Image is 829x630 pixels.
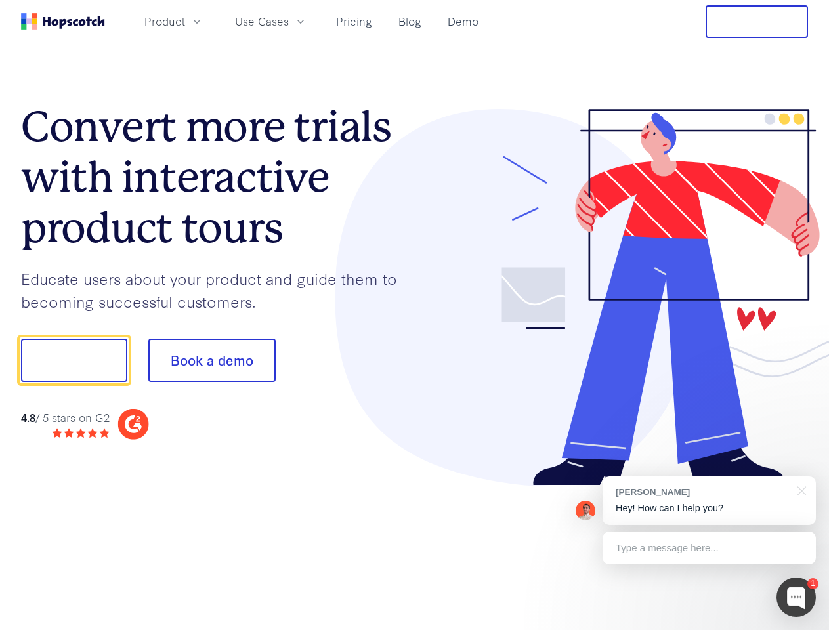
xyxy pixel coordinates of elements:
p: Educate users about your product and guide them to becoming successful customers. [21,267,415,312]
a: Pricing [331,10,377,32]
strong: 4.8 [21,409,35,425]
img: Mark Spera [576,501,595,520]
button: Use Cases [227,10,315,32]
a: Blog [393,10,427,32]
a: Demo [442,10,484,32]
div: / 5 stars on G2 [21,409,110,426]
span: Product [144,13,185,30]
div: Type a message here... [603,532,816,564]
span: Use Cases [235,13,289,30]
button: Free Trial [706,5,808,38]
p: Hey! How can I help you? [616,501,803,515]
div: [PERSON_NAME] [616,486,790,498]
h1: Convert more trials with interactive product tours [21,102,415,253]
button: Book a demo [148,339,276,382]
button: Show me! [21,339,127,382]
button: Product [137,10,211,32]
a: Home [21,13,105,30]
div: 1 [807,578,818,589]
